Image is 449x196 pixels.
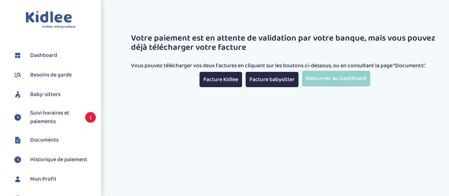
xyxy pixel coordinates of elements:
[131,34,438,53] h3: Votre paiement est en attente de validation par votre banque, mais vous pouvez déjà télécharger v...
[12,89,96,100] a: Baby-sitters
[30,175,56,184] span: Mon Profil
[199,72,242,87] a: Facture Kidlee
[246,72,299,87] a: Facture babysitter
[30,155,87,164] span: Historique de paiement
[302,71,370,86] a: Retourner au Dashboard
[12,112,23,123] img: suivihoraire.svg
[12,89,23,100] img: babysitters.svg
[30,109,78,126] span: Suivi horaires et paiements
[12,154,23,165] img: suivihoraire.svg
[12,50,23,61] img: dashboard.svg
[85,112,96,123] span: 1
[12,174,23,185] img: profil.svg
[12,109,96,126] a: Suivi horaires et paiements 1
[12,50,96,61] a: Dashboard
[12,154,96,165] a: Historique de paiement
[12,70,23,80] img: besoin.svg
[30,136,59,144] span: Documents
[12,174,96,185] a: Mon Profil
[131,62,438,70] p: Vous pouvez télécharger vos deux factures en cliquant sur les boutons ci-dessous, ou en consultan...
[30,51,57,60] span: Dashboard
[12,70,96,80] a: Besoins de garde
[12,135,23,145] img: documents.svg
[12,135,96,145] a: Documents
[26,11,76,29] img: logo.svg
[30,71,72,79] span: Besoins de garde
[30,90,60,99] span: Baby-sitters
